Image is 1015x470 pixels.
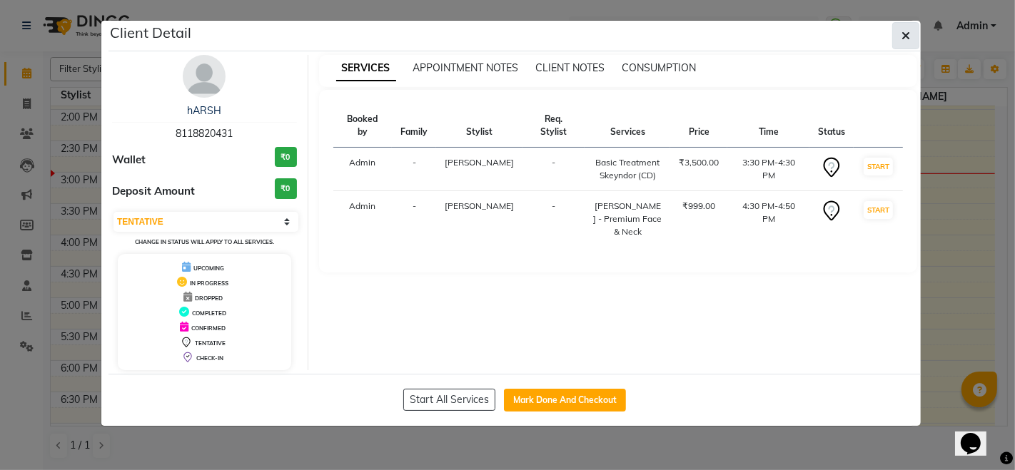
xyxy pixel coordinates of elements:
th: Req. Stylist [522,104,585,148]
button: START [864,201,893,219]
button: Mark Done And Checkout [504,389,626,412]
span: DROPPED [195,295,223,302]
td: 3:30 PM-4:30 PM [727,148,809,191]
td: - [522,191,585,247]
span: CONFIRMED [191,325,226,332]
small: Change in status will apply to all services. [135,238,274,245]
h5: Client Detail [110,22,191,44]
th: Time [727,104,809,148]
th: Status [809,104,854,148]
div: ₹999.00 [679,200,719,213]
span: Deposit Amount [112,183,195,200]
div: ₹3,500.00 [679,156,719,169]
a: hARSH [187,104,221,117]
span: [PERSON_NAME] [445,157,514,168]
td: - [522,148,585,191]
span: TENTATIVE [195,339,226,347]
span: CHECK-IN [196,354,223,362]
div: [PERSON_NAME] - Premium Face & Neck [593,200,662,238]
span: CONSUMPTION [622,61,697,74]
span: SERVICES [336,56,396,81]
div: Basic Treatment Skeyndor (CD) [593,156,662,182]
th: Price [670,104,727,148]
span: APPOINTMENT NOTES [413,61,519,74]
span: Wallet [112,152,146,168]
span: IN PROGRESS [190,280,228,287]
th: Family [392,104,436,148]
th: Services [585,104,670,148]
h3: ₹0 [275,178,297,199]
button: START [864,158,893,175]
span: [PERSON_NAME] [445,200,514,211]
th: Booked by [333,104,393,148]
td: - [392,148,436,191]
button: Start All Services [403,389,495,411]
td: Admin [333,191,393,247]
iframe: chat widget [955,413,1001,456]
span: UPCOMING [193,265,224,272]
span: 8118820431 [176,127,233,140]
span: CLIENT NOTES [536,61,605,74]
td: Admin [333,148,393,191]
span: COMPLETED [192,310,226,317]
th: Stylist [436,104,522,148]
h3: ₹0 [275,147,297,168]
td: 4:30 PM-4:50 PM [727,191,809,247]
td: - [392,191,436,247]
img: avatar [183,55,226,98]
